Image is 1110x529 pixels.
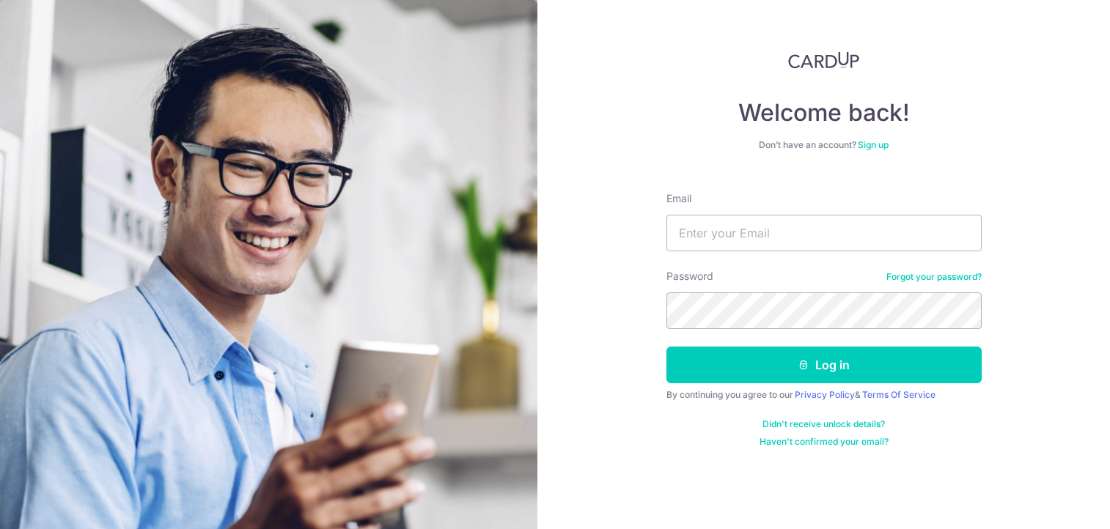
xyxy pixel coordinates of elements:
[666,389,982,401] div: By continuing you agree to our &
[886,271,982,283] a: Forgot your password?
[788,51,860,69] img: CardUp Logo
[666,215,982,251] input: Enter your Email
[666,191,691,206] label: Email
[762,418,885,430] a: Didn't receive unlock details?
[862,389,936,400] a: Terms Of Service
[666,269,713,284] label: Password
[760,436,889,448] a: Haven't confirmed your email?
[666,98,982,127] h4: Welcome back!
[666,347,982,383] button: Log in
[666,139,982,151] div: Don’t have an account?
[858,139,889,150] a: Sign up
[795,389,855,400] a: Privacy Policy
